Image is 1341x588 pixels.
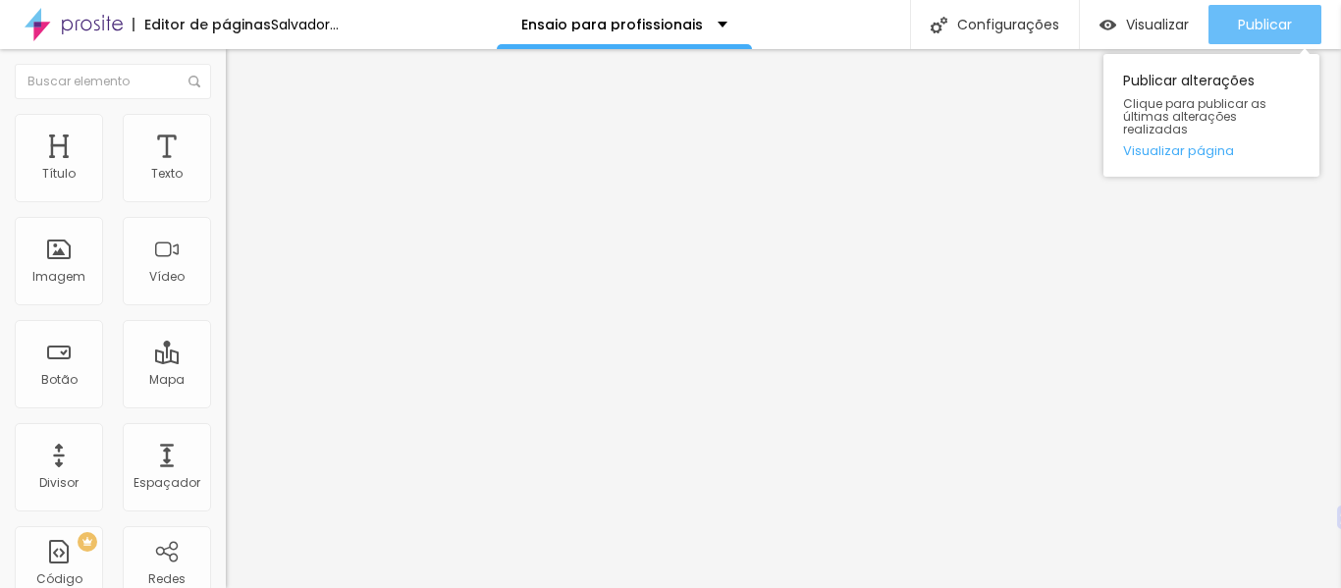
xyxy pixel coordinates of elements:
font: Espaçador [134,474,200,491]
input: Buscar elemento [15,64,211,99]
font: Vídeo [149,268,185,285]
img: Ícone [188,76,200,87]
font: Configurações [957,15,1059,34]
img: Ícone [931,17,947,33]
font: Divisor [39,474,79,491]
font: Botão [41,371,78,388]
img: view-1.svg [1100,17,1116,33]
font: Publicar [1238,15,1292,34]
button: Visualizar [1080,5,1208,44]
font: Título [42,165,76,182]
font: Publicar alterações [1123,71,1255,90]
button: Publicar [1208,5,1321,44]
iframe: Editor [226,49,1341,588]
font: Visualizar [1126,15,1189,34]
font: Editor de páginas [144,15,271,34]
font: Clique para publicar as últimas alterações realizadas [1123,95,1266,137]
font: Imagem [32,268,85,285]
a: Visualizar página [1123,144,1300,157]
font: Salvador... [271,15,339,34]
font: Texto [151,165,183,182]
font: Ensaio para profissionais [521,15,703,34]
font: Mapa [149,371,185,388]
font: Visualizar página [1123,141,1234,160]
